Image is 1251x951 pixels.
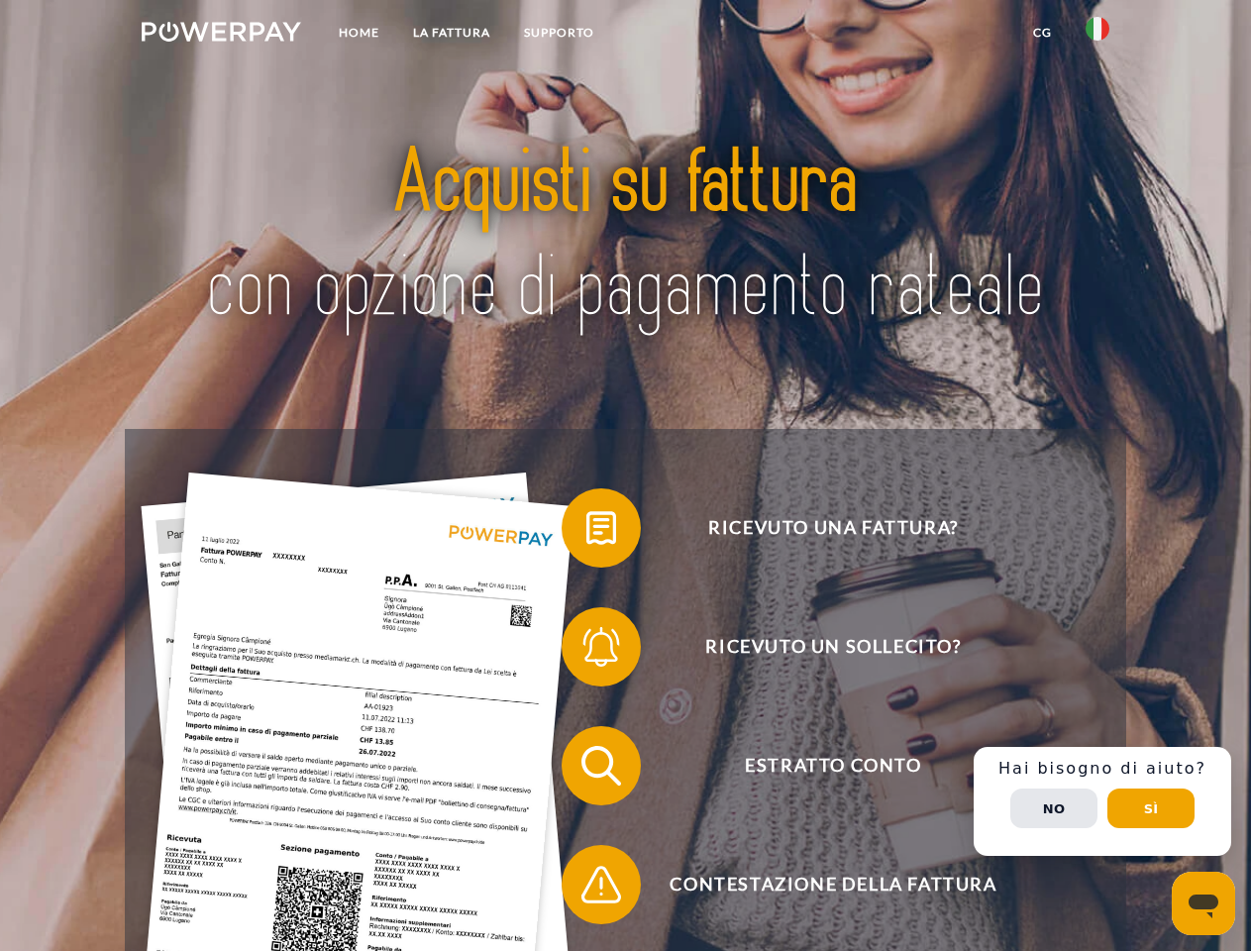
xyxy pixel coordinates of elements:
button: Ricevuto un sollecito? [562,607,1077,687]
a: LA FATTURA [396,15,507,51]
img: qb_bell.svg [576,622,626,672]
img: qb_bill.svg [576,503,626,553]
img: qb_search.svg [576,741,626,791]
span: Contestazione della fattura [590,845,1076,924]
h3: Hai bisogno di aiuto? [986,759,1219,779]
button: No [1010,789,1097,828]
button: Ricevuto una fattura? [562,488,1077,568]
a: Home [322,15,396,51]
img: logo-powerpay-white.svg [142,22,301,42]
img: qb_warning.svg [576,860,626,909]
div: Schnellhilfe [974,747,1231,856]
a: CG [1016,15,1069,51]
button: Contestazione della fattura [562,845,1077,924]
img: it [1086,17,1109,41]
iframe: Pulsante per aprire la finestra di messaggistica [1172,872,1235,935]
img: title-powerpay_it.svg [189,95,1062,379]
span: Ricevuto un sollecito? [590,607,1076,687]
span: Estratto conto [590,726,1076,805]
a: Supporto [507,15,611,51]
button: Estratto conto [562,726,1077,805]
button: Sì [1107,789,1195,828]
span: Ricevuto una fattura? [590,488,1076,568]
